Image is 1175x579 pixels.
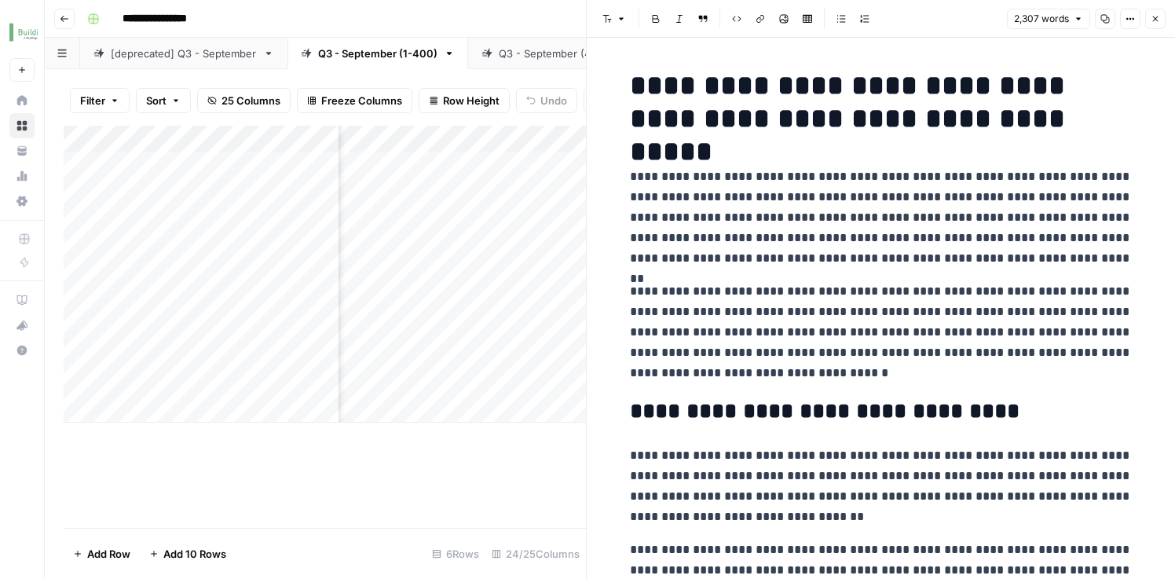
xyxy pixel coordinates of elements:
[9,18,38,46] img: Buildium Logo
[1007,9,1090,29] button: 2,307 words
[468,38,646,69] a: Q3 - September (400+)
[80,93,105,108] span: Filter
[9,313,35,338] button: What's new?
[419,88,510,113] button: Row Height
[9,288,35,313] a: AirOps Academy
[146,93,167,108] span: Sort
[318,46,437,61] div: Q3 - September (1-400)
[140,541,236,566] button: Add 10 Rows
[516,88,577,113] button: Undo
[9,138,35,163] a: Your Data
[80,38,287,69] a: [deprecated] Q3 - September
[221,93,280,108] span: 25 Columns
[9,13,35,52] button: Workspace: Buildium
[111,46,257,61] div: [deprecated] Q3 - September
[197,88,291,113] button: 25 Columns
[1014,12,1069,26] span: 2,307 words
[540,93,567,108] span: Undo
[9,189,35,214] a: Settings
[499,46,616,61] div: Q3 - September (400+)
[297,88,412,113] button: Freeze Columns
[10,313,34,337] div: What's new?
[136,88,191,113] button: Sort
[9,88,35,113] a: Home
[163,546,226,562] span: Add 10 Rows
[9,163,35,189] a: Usage
[287,38,468,69] a: Q3 - September (1-400)
[87,546,130,562] span: Add Row
[9,113,35,138] a: Browse
[321,93,402,108] span: Freeze Columns
[485,541,586,566] div: 24/25 Columns
[426,541,485,566] div: 6 Rows
[70,88,130,113] button: Filter
[443,93,500,108] span: Row Height
[9,338,35,363] button: Help + Support
[64,541,140,566] button: Add Row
